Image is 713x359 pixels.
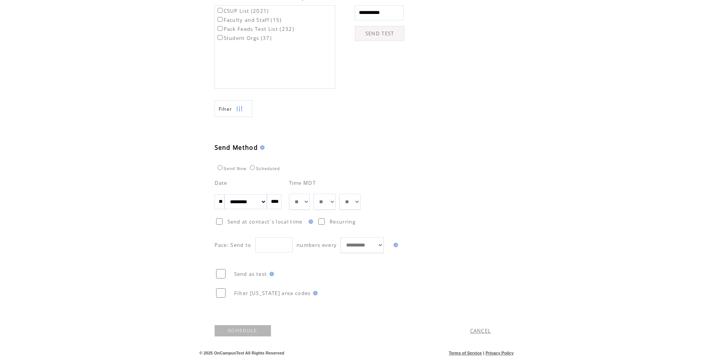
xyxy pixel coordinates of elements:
span: numbers every [297,242,337,248]
span: Send at contact`s local time [227,218,303,225]
label: CSUP List (2021) [216,8,269,14]
a: Filter [215,100,252,117]
img: help.gif [267,272,274,276]
label: Scheduled [248,166,280,171]
img: help.gif [311,291,318,295]
a: SCHEDULE [215,325,271,336]
input: CSUP List (2021) [218,8,223,13]
span: Filter [US_STATE] area codes [234,290,311,297]
label: Send Now [216,166,247,171]
span: Show filters [219,106,232,112]
span: Send Method [215,143,258,152]
input: Send Now [218,165,223,170]
input: Student Orgs (37) [218,35,223,40]
img: help.gif [306,219,313,224]
label: Pack Feeds Text List (232) [216,26,295,32]
span: Pace: Send to [215,242,251,248]
img: help.gif [258,145,265,150]
input: Pack Feeds Text List (232) [218,26,223,31]
span: | [483,351,484,355]
label: Student Orgs (37) [216,35,272,41]
a: SEND TEST [355,26,404,41]
input: Faculty and Staff (15) [218,17,223,22]
span: Date [215,179,227,186]
span: © 2025 OnCampusText All Rights Reserved [200,351,285,355]
span: Time MDT [289,179,316,186]
span: Recurring [330,218,356,225]
img: help.gif [391,243,398,247]
a: Terms of Service [449,351,482,355]
input: Scheduled [250,165,255,170]
label: Faculty and Staff (15) [216,17,282,23]
span: Send as test [234,271,267,277]
a: CANCEL [470,327,491,334]
img: filters.png [236,100,243,117]
a: Privacy Policy [486,351,514,355]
